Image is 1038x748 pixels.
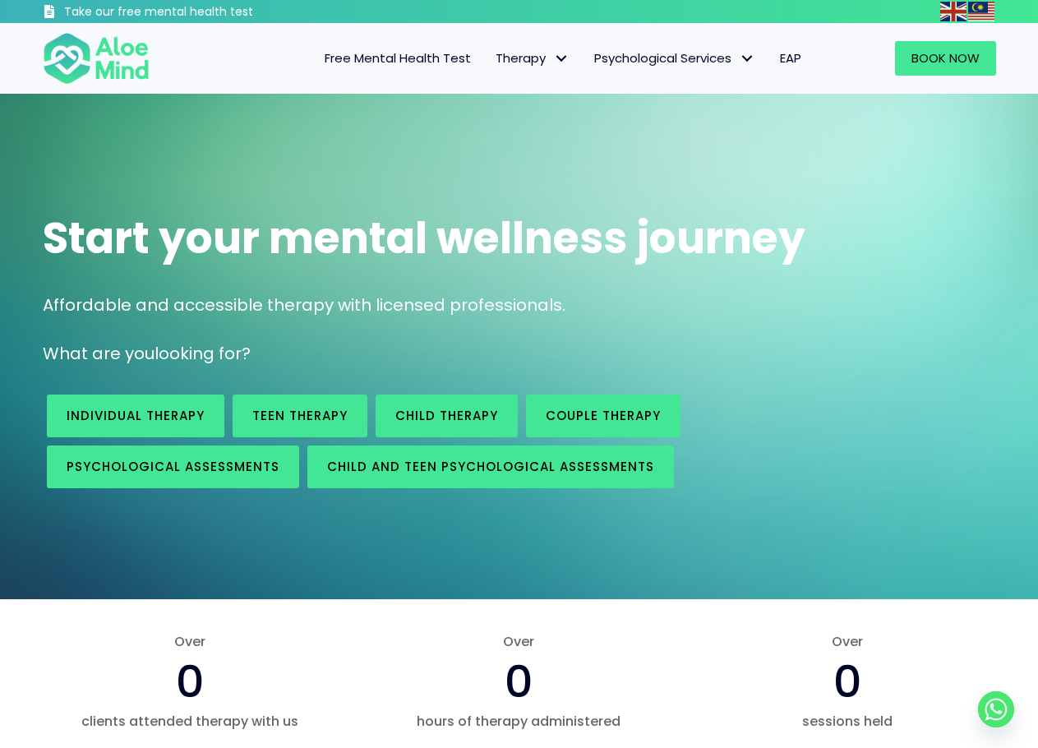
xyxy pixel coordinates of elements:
[67,407,205,424] span: Individual therapy
[371,712,667,731] span: hours of therapy administered
[546,407,661,424] span: Couple therapy
[594,49,755,67] span: Psychological Services
[43,4,341,23] a: Take our free mental health test
[43,208,805,268] span: Start your mental wellness journey
[312,41,483,76] a: Free Mental Health Test
[940,2,966,21] img: en
[780,49,801,67] span: EAP
[171,41,814,76] nav: Menu
[43,632,339,651] span: Over
[325,49,471,67] span: Free Mental Health Test
[940,2,968,21] a: English
[43,712,339,731] span: clients attended therapy with us
[968,2,996,21] a: Malay
[327,458,654,475] span: Child and Teen Psychological assessments
[895,41,996,76] a: Book Now
[736,47,759,71] span: Psychological Services: submenu
[550,47,574,71] span: Therapy: submenu
[43,342,155,365] span: What are you
[395,407,498,424] span: Child Therapy
[155,342,251,365] span: looking for?
[505,650,533,713] span: 0
[699,632,995,651] span: Over
[67,458,279,475] span: Psychological assessments
[978,691,1014,727] a: Whatsapp
[582,41,768,76] a: Psychological ServicesPsychological Services: submenu
[699,712,995,731] span: sessions held
[768,41,814,76] a: EAP
[43,293,996,317] p: Affordable and accessible therapy with licensed professionals.
[252,407,348,424] span: Teen Therapy
[496,49,570,67] span: Therapy
[47,395,224,437] a: Individual therapy
[968,2,994,21] img: ms
[833,650,862,713] span: 0
[376,395,518,437] a: Child Therapy
[526,395,680,437] a: Couple therapy
[233,395,367,437] a: Teen Therapy
[307,446,674,488] a: Child and Teen Psychological assessments
[483,41,582,76] a: TherapyTherapy: submenu
[371,632,667,651] span: Over
[47,446,299,488] a: Psychological assessments
[43,31,150,85] img: Aloe mind Logo
[176,650,205,713] span: 0
[64,4,341,21] h3: Take our free mental health test
[911,49,980,67] span: Book Now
